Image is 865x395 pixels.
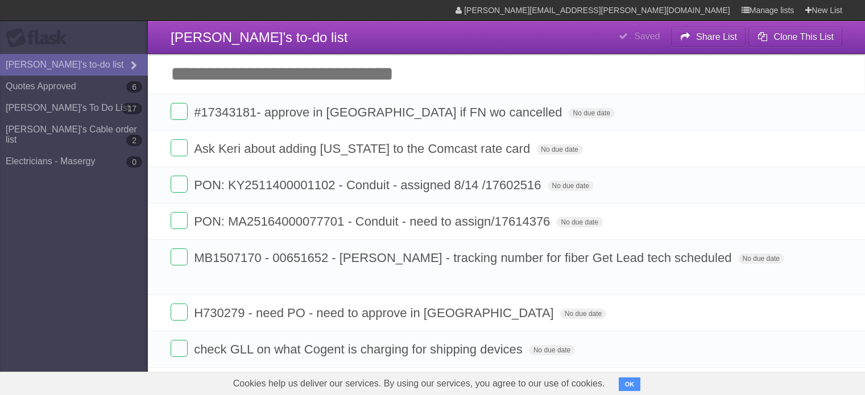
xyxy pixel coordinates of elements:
div: Flask [6,28,74,48]
b: Clone This List [773,32,834,41]
button: Share List [671,27,746,47]
label: Done [171,139,188,156]
button: Clone This List [748,27,842,47]
span: MB1507170 - 00651652 - [PERSON_NAME] - tracking number for fiber Get Lead tech scheduled [194,251,734,265]
label: Done [171,212,188,229]
span: check GLL on what Cogent is charging for shipping devices [194,342,525,356]
b: 6 [126,81,142,93]
b: Share List [696,32,737,41]
span: No due date [738,253,784,264]
span: PON: MA25164000077701 - Conduit - need to assign/17614376 [194,214,553,228]
span: PON: KY2511400001102 - Conduit - assigned 8/14 /17602516 [194,178,544,192]
label: Done [171,176,188,193]
span: No due date [569,108,615,118]
span: [PERSON_NAME]'s to-do list [171,30,347,45]
label: Done [171,303,188,321]
span: H730279 - need PO - need to approve in [GEOGRAPHIC_DATA] [194,306,557,320]
span: Ask Keri about adding [US_STATE] to the Comcast rate card [194,142,533,156]
button: OK [619,377,641,391]
span: Cookies help us deliver our services. By using our services, you agree to our use of cookies. [222,372,616,395]
span: No due date [548,181,594,191]
label: Done [171,248,188,265]
label: Done [171,340,188,357]
span: No due date [556,217,602,227]
b: 0 [126,156,142,168]
span: No due date [529,345,575,355]
b: 17 [122,103,142,114]
label: Done [171,103,188,120]
span: No due date [560,309,606,319]
span: No due date [536,144,582,155]
span: #17343181- approve in [GEOGRAPHIC_DATA] if FN wo cancelled [194,105,565,119]
b: 2 [126,135,142,146]
b: Saved [634,31,660,41]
